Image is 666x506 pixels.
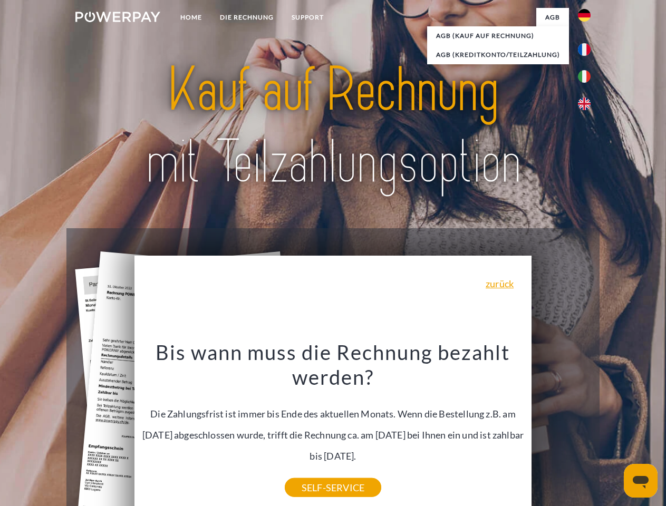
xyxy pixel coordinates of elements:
[624,464,658,498] iframe: Schaltfläche zum Öffnen des Messaging-Fensters
[536,8,569,27] a: agb
[141,339,526,488] div: Die Zahlungsfrist ist immer bis Ende des aktuellen Monats. Wenn die Bestellung z.B. am [DATE] abg...
[578,70,591,83] img: it
[75,12,160,22] img: logo-powerpay-white.svg
[578,9,591,22] img: de
[101,51,565,202] img: title-powerpay_de.svg
[171,8,211,27] a: Home
[141,339,526,390] h3: Bis wann muss die Rechnung bezahlt werden?
[285,478,381,497] a: SELF-SERVICE
[578,43,591,56] img: fr
[486,279,514,288] a: zurück
[211,8,283,27] a: DIE RECHNUNG
[578,98,591,110] img: en
[427,45,569,64] a: AGB (Kreditkonto/Teilzahlung)
[427,26,569,45] a: AGB (Kauf auf Rechnung)
[283,8,333,27] a: SUPPORT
